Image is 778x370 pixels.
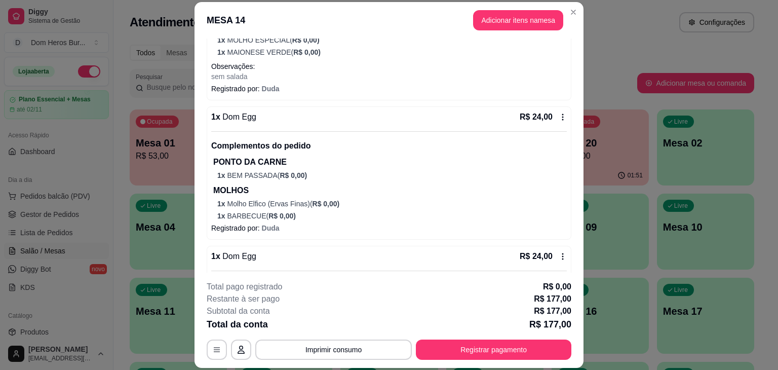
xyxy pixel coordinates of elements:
p: R$ 177,00 [534,305,571,317]
p: R$ 0,00 [543,281,571,293]
p: Total pago registrado [207,281,282,293]
p: R$ 24,00 [520,111,553,123]
p: R$ 177,00 [529,317,571,331]
span: R$ 0,00 ) [268,212,296,220]
span: Dom Egg [220,252,256,261]
span: 1 x [217,200,227,208]
header: MESA 14 [194,2,583,39]
p: MOLHO ESPECIAL ( [217,35,567,45]
button: Close [565,4,581,20]
p: Complementos do pedido [211,140,567,152]
button: Registrar pagamento [416,340,571,360]
span: Duda [262,85,280,93]
p: sem salada [211,71,567,82]
p: Molho Elfico (Ervas Finas) ( [217,199,567,209]
p: R$ 177,00 [534,293,571,305]
p: Registrado por: [211,84,567,94]
span: 1 x [217,212,227,220]
p: MOLHOS [213,184,567,197]
p: BARBECUE ( [217,211,567,221]
p: 1 x [211,111,256,123]
span: 1 x [217,171,227,179]
span: R$ 0,00 ) [292,36,320,44]
p: Total da conta [207,317,268,331]
p: PONTO DA CARNE [213,156,567,168]
p: Subtotal da conta [207,305,270,317]
p: Registrado por: [211,223,567,233]
span: 1 x [217,36,227,44]
p: R$ 24,00 [520,250,553,263]
p: Observações: [211,61,567,71]
p: Restante à ser pago [207,293,280,305]
button: Imprimir consumo [255,340,412,360]
span: R$ 0,00 ) [313,200,340,208]
p: BEM PASSADA ( [217,170,567,180]
span: Duda [262,224,280,232]
p: 1 x [211,250,256,263]
span: 1 x [217,48,227,56]
span: Dom Egg [220,113,256,121]
span: R$ 0,00 ) [280,171,307,179]
p: MAIONESE VERDE ( [217,47,567,57]
button: Adicionar itens namesa [473,10,563,30]
span: R$ 0,00 ) [293,48,321,56]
